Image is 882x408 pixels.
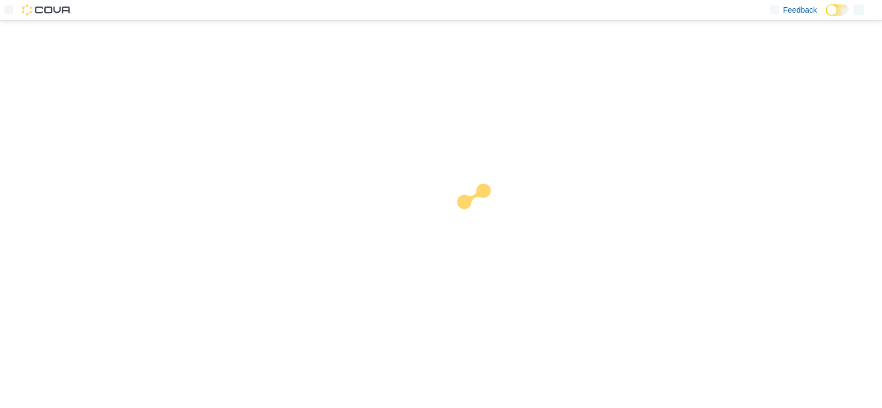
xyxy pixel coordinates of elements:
span: Dark Mode [826,16,826,17]
img: Cova [22,4,72,15]
span: Feedback [783,4,817,15]
img: cova-loader [441,175,524,258]
input: Dark Mode [826,4,849,16]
